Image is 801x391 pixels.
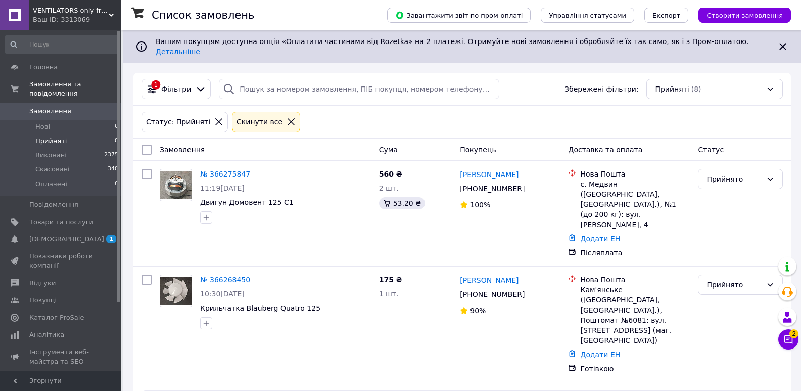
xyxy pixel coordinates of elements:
[698,8,791,23] button: Створити замовлення
[655,84,689,94] span: Прийняті
[35,180,67,189] span: Оплачені
[470,201,490,209] span: 100%
[115,180,118,189] span: 0
[379,170,402,178] span: 560 ₴
[115,122,118,132] span: 0
[5,35,119,54] input: Пошук
[234,116,285,127] div: Cкинути все
[160,171,192,200] img: Фото товару
[580,351,620,359] a: Додати ЕН
[29,80,121,98] span: Замовлення та повідомлення
[29,200,78,209] span: Повідомлення
[160,146,205,154] span: Замовлення
[568,146,642,154] span: Доставка та оплата
[200,170,250,178] a: № 366275847
[691,85,701,93] span: (8)
[115,137,118,146] span: 8
[29,218,93,227] span: Товари та послуги
[219,79,499,99] input: Пошук за номером замовлення, ПІБ покупця, номером телефону, Email, номером накладної
[580,235,620,243] a: Додати ЕН
[778,329,798,350] button: Чат з покупцем2
[580,169,690,179] div: Нова Пошта
[106,235,116,243] span: 1
[156,48,200,56] a: Детальніше
[200,304,320,312] a: Крильчатка Blauberg Quatro 125
[688,11,791,19] a: Створити замовлення
[160,277,192,305] img: Фото товару
[395,11,523,20] span: Завантажити звіт по пром-оплаті
[144,116,212,127] div: Статус: Прийняті
[33,6,109,15] span: VENTILATORS only freshness
[379,184,399,192] span: 2 шт.
[698,146,724,154] span: Статус
[470,307,486,315] span: 90%
[29,63,58,72] span: Головна
[200,276,250,284] a: № 366268450
[156,37,752,56] span: Вашим покупцям доступна опція «Оплатити частинами від Rozetka» на 2 платежі. Отримуйте нові замов...
[379,290,399,298] span: 1 шт.
[580,364,690,374] div: Готівкою
[29,330,64,339] span: Аналітика
[644,8,689,23] button: Експорт
[29,347,93,366] span: Інструменти веб-майстра та SEO
[108,165,118,174] span: 348
[580,179,690,230] div: с. Медвин ([GEOGRAPHIC_DATA], [GEOGRAPHIC_DATA].), №1 (до 200 кг): вул. [PERSON_NAME], 4
[35,137,67,146] span: Прийняті
[200,184,245,192] span: 11:19[DATE]
[706,279,762,290] div: Прийнято
[200,198,294,206] a: Двигун Домовент 125 С1
[387,8,531,23] button: Завантажити звіт по пром-оплаті
[580,275,690,285] div: Нова Пошта
[200,290,245,298] span: 10:30[DATE]
[460,275,519,285] a: [PERSON_NAME]
[33,15,121,24] div: Ваш ID: 3313069
[460,146,496,154] span: Покупець
[580,285,690,345] div: Кам'янське ([GEOGRAPHIC_DATA], [GEOGRAPHIC_DATA].), Поштомат №6081: вул. [STREET_ADDRESS] (маг. [...
[29,313,84,322] span: Каталог ProSale
[379,146,398,154] span: Cума
[549,12,626,19] span: Управління статусами
[35,165,70,174] span: Скасовані
[152,9,254,21] h1: Список замовлень
[458,287,527,301] div: [PHONE_NUMBER]
[541,8,634,23] button: Управління статусами
[564,84,638,94] span: Збережені фільтри:
[458,182,527,196] div: [PHONE_NUMBER]
[29,252,93,270] span: Показники роботи компанії
[379,276,402,284] span: 175 ₴
[160,169,192,201] a: Фото товару
[379,197,425,209] div: 53.20 ₴
[29,235,104,244] span: [DEMOGRAPHIC_DATA]
[652,12,681,19] span: Експорт
[460,169,519,180] a: [PERSON_NAME]
[29,296,57,305] span: Покупці
[29,107,71,116] span: Замовлення
[160,275,192,307] a: Фото товару
[35,122,50,132] span: Нові
[161,84,191,94] span: Фільтри
[789,329,798,338] span: 2
[104,151,118,160] span: 2375
[35,151,67,160] span: Виконані
[29,279,56,288] span: Відгуки
[706,12,783,19] span: Створити замовлення
[580,248,690,258] div: Післяплата
[706,173,762,185] div: Прийнято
